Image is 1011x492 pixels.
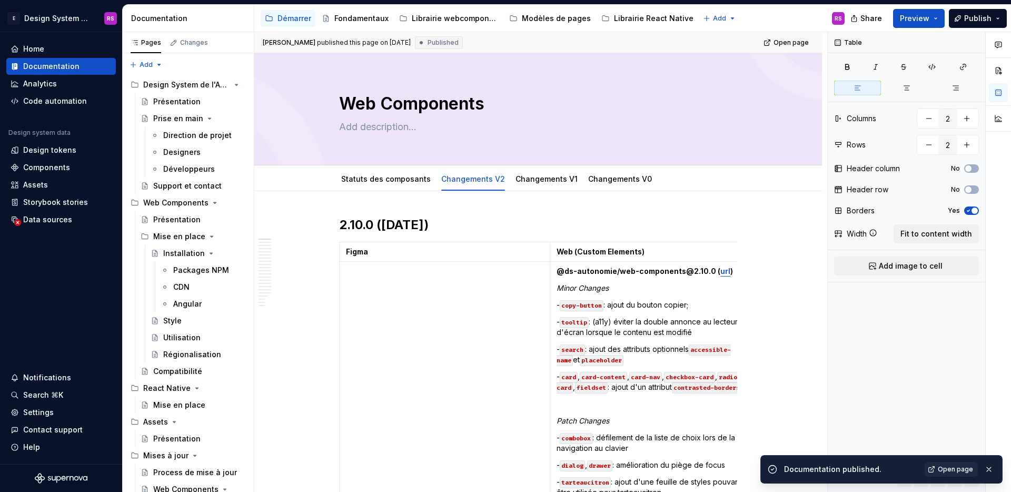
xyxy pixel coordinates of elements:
[672,382,741,393] code: contrasted-borders
[938,465,973,474] span: Open page
[7,12,20,25] div: E
[146,346,250,363] a: Régionalisation
[522,13,591,24] div: Modèles de pages
[964,13,992,24] span: Publish
[847,113,876,124] div: Columns
[557,247,645,256] strong: Web (Custom Elements)
[156,279,250,296] a: CDN
[143,383,191,393] div: React Native
[879,261,943,271] span: Add image to cell
[557,317,745,338] p: - : (a11y) éviter la double annonce au lecteur d'écran lorsque le contenu est modifié
[6,369,116,386] button: Notifications
[277,13,311,24] div: Démarrer
[847,205,875,216] div: Borders
[588,174,652,183] a: Changements V0
[560,372,578,383] code: card
[6,421,116,438] button: Contact support
[575,382,608,393] code: fieldset
[107,14,114,23] div: RS
[557,267,720,275] strong: @ds-autonomie/web-components@2.10.0 (
[126,447,250,464] div: Mises à jour
[560,477,611,488] code: tarteaucitron
[847,229,867,239] div: Width
[131,13,250,24] div: Documentation
[126,194,250,211] div: Web Components
[560,433,592,444] code: combobox
[146,329,250,346] a: Utilisation
[580,355,623,366] code: placeholder
[557,432,745,454] p: - : défilement de la liste de choix lors de la navigation au clavier
[893,9,945,28] button: Preview
[146,245,250,262] a: Installation
[126,414,250,430] div: Assets
[6,194,116,211] a: Storybook stories
[136,228,250,245] div: Mise en place
[153,434,201,444] div: Présentation
[23,180,48,190] div: Assets
[173,282,190,292] div: CDN
[163,316,182,326] div: Style
[23,214,72,225] div: Data sources
[163,332,201,343] div: Utilisation
[146,312,250,329] a: Style
[900,13,929,24] span: Preview
[2,7,120,29] button: EDesign System de l'AutonomieRS
[153,96,201,107] div: Présentation
[847,184,888,195] div: Header row
[23,425,83,435] div: Contact support
[23,145,76,155] div: Design tokens
[261,8,698,29] div: Page tree
[146,127,250,144] a: Direction de projet
[557,345,731,366] code: accessible-name
[23,78,57,89] div: Analytics
[720,267,730,275] a: url
[6,387,116,404] button: Search ⌘K
[163,164,215,174] div: Développeurs
[597,10,698,27] a: Librairie React Native
[412,13,499,24] div: Librairie webcomponents
[23,442,40,452] div: Help
[261,10,315,27] a: Démarrer
[6,159,116,176] a: Components
[35,473,87,484] svg: Supernova Logo
[557,372,741,393] code: radio-card
[6,176,116,193] a: Assets
[6,93,116,110] a: Code automation
[163,248,205,259] div: Installation
[557,416,609,425] em: Patch Changes
[126,57,166,72] button: Add
[136,110,250,127] a: Prise en main
[560,317,589,328] code: tooltip
[24,13,92,24] div: Design System de l'Autonomie
[784,464,918,475] div: Documentation published.
[339,217,737,233] h2: 2.10.0 ([DATE])
[136,178,250,194] a: Support et contact
[557,344,745,365] p: - : ajout des attributs optionnels et
[126,76,250,93] div: Design System de l'Autonomie
[136,430,250,447] a: Présentation
[163,349,221,360] div: Régionalisation
[894,224,979,243] button: Fit to content width
[584,168,656,190] div: Changements V0
[560,460,585,471] code: dialog
[23,197,88,208] div: Storybook stories
[153,400,205,410] div: Mise en place
[6,75,116,92] a: Analytics
[153,467,237,478] div: Process de mise à jour
[614,13,693,24] div: Librairie React Native
[136,93,250,110] a: Présentation
[951,185,960,194] label: No
[6,439,116,456] button: Help
[6,41,116,57] a: Home
[317,38,411,47] div: published this page on [DATE]
[557,371,745,392] p: - , , , , , : ajout d'un attribut
[153,231,205,242] div: Mise en place
[23,61,80,72] div: Documentation
[126,380,250,397] div: React Native
[925,462,978,477] a: Open page
[337,168,435,190] div: Statuts des composants
[774,38,809,47] span: Open page
[23,162,70,173] div: Components
[136,397,250,414] a: Mise en place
